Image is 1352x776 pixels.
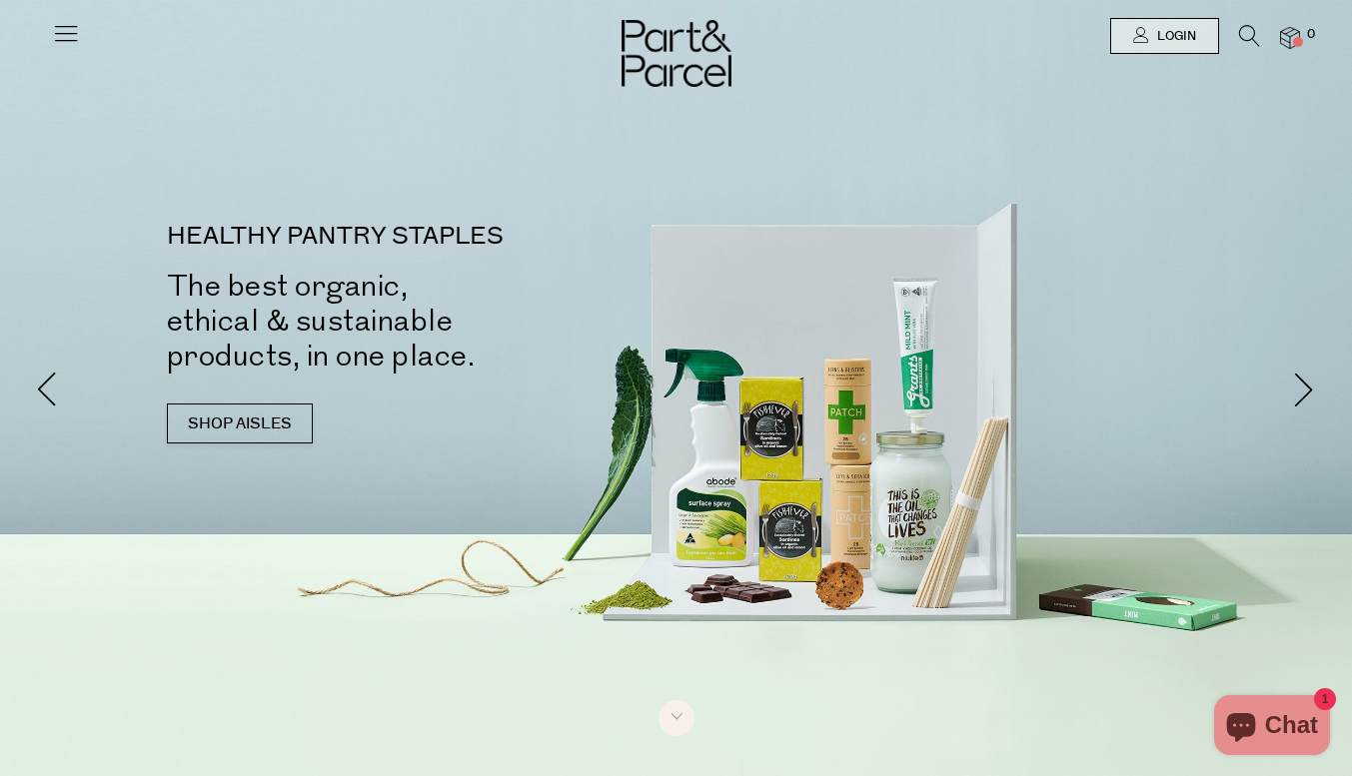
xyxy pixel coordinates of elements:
inbox-online-store-chat: Shopify online store chat [1208,695,1336,760]
span: 0 [1302,26,1320,44]
h2: The best organic, ethical & sustainable products, in one place. [167,269,706,374]
a: Login [1110,18,1219,54]
img: Part&Parcel [622,20,731,87]
a: SHOP AISLES [167,403,313,443]
p: HEALTHY PANTRY STAPLES [167,225,706,249]
a: 0 [1280,27,1300,48]
span: Login [1152,28,1196,45]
